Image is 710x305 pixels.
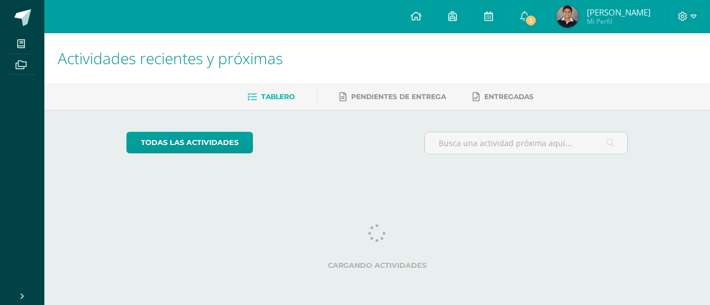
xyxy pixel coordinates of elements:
a: todas las Actividades [126,132,253,153]
a: Pendientes de entrega [339,88,446,106]
input: Busca una actividad próxima aquí... [425,132,628,154]
span: [PERSON_NAME] [587,7,651,18]
a: Tablero [247,88,295,106]
span: Actividades recientes y próximas [58,48,283,69]
span: 3 [525,14,537,27]
span: Tablero [261,92,295,101]
span: Entregadas [484,92,534,101]
a: Entregadas [473,88,534,106]
label: Cargando actividades [126,261,628,270]
img: ca4d35f83694f177a1b6820383161a0a.png [556,6,579,28]
span: Pendientes de entrega [351,92,446,101]
span: Mi Perfil [587,17,651,26]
